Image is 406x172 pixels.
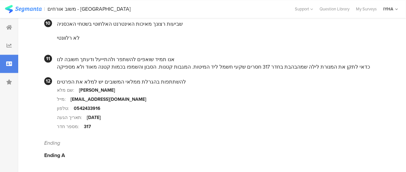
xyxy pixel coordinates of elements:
[71,96,146,103] div: [EMAIL_ADDRESS][DOMAIN_NAME]
[316,6,353,12] a: Question Library
[44,19,52,27] div: 10
[57,28,375,48] section: לא רלוונטי
[79,87,115,94] div: [PERSON_NAME]
[74,105,100,112] div: 0542433916
[44,5,45,13] div: |
[57,20,375,28] div: שביעות רצונך מאיכות האינטרנט האלחוטי בשטחי האכסניה
[57,63,375,71] div: כדאי לתקן את המנורת לילה שמהבהבת בחדר 317 חסרים שקעי חשמל ליד המיטות. המגבות קטנות. הסבון והשמפו ...
[57,114,87,121] div: תאריך הגעה:
[57,87,79,94] div: שם מלא:
[57,56,375,63] div: אנו תמיד שואפים להשתפר ולהתייעל ודעתך חשובה לנו
[44,55,52,62] div: 11
[57,96,71,103] div: מייל:
[87,114,101,121] div: [DATE]
[44,77,52,85] div: 12
[57,123,84,130] div: מספר חדר:
[57,105,74,112] div: טלפון:
[383,6,393,12] div: IYHA
[353,6,380,12] a: My Surveys
[48,6,131,12] div: משוב אורחים - [GEOGRAPHIC_DATA]
[44,152,375,159] div: Ending A
[84,123,91,130] div: 317
[295,4,313,14] div: Support
[5,5,42,13] img: segmanta logo
[57,78,375,86] div: להשתתפות בהגרלת ממלאי המשובים יש למלא את הפרטים
[44,139,375,147] div: Ending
